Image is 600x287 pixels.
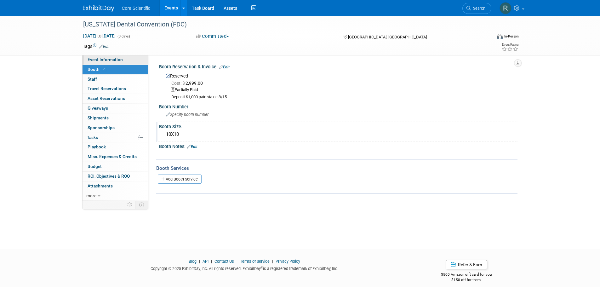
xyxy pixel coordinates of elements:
[159,102,517,110] div: Booth Number:
[83,5,114,12] img: ExhibitDay
[497,34,503,39] img: Format-Inperson.png
[88,96,125,101] span: Asset Reservations
[166,112,209,117] span: Specify booth number
[171,95,513,100] div: Deposit $1,000 paid via cc 8/15
[88,164,102,169] span: Budget
[83,43,110,49] td: Tags
[83,123,148,133] a: Sponsorships
[83,84,148,94] a: Travel Reservations
[83,152,148,162] a: Misc. Expenses & Credits
[86,193,96,198] span: more
[88,174,130,179] span: ROI, Objectives & ROO
[88,106,108,111] span: Giveaways
[235,259,239,264] span: |
[471,6,485,11] span: Search
[348,35,427,39] span: [GEOGRAPHIC_DATA], [GEOGRAPHIC_DATA]
[214,259,234,264] a: Contact Us
[209,259,214,264] span: |
[88,86,126,91] span: Travel Reservations
[88,125,115,130] span: Sponsorships
[88,115,109,120] span: Shipments
[159,122,517,130] div: Booth Size:
[171,87,513,93] div: Partially Paid
[83,94,148,103] a: Asset Reservations
[271,259,275,264] span: |
[164,129,513,139] div: 10X10
[88,154,137,159] span: Misc. Expenses & Credits
[88,67,107,72] span: Booth
[117,34,130,38] span: (3 days)
[197,259,202,264] span: |
[87,135,98,140] span: Tasks
[156,165,517,172] div: Booth Services
[83,142,148,152] a: Playbook
[500,2,511,14] img: Rachel Wolff
[96,33,102,38] span: to
[99,44,110,49] a: Edit
[504,34,519,39] div: In-Person
[83,33,116,39] span: [DATE] [DATE]
[164,71,513,100] div: Reserved
[88,57,123,62] span: Event Information
[83,55,148,65] a: Event Information
[462,3,491,14] a: Search
[158,175,202,184] a: Add Booth Service
[159,62,517,70] div: Booth Reservation & Invoice:
[194,33,231,40] button: Committed
[189,259,197,264] a: Blog
[416,277,517,283] div: $150 off for them.
[187,145,197,149] a: Edit
[501,43,518,46] div: Event Rating
[171,81,205,86] span: 2,999.00
[88,144,106,149] span: Playbook
[83,172,148,181] a: ROI, Objectives & ROO
[416,268,517,282] div: $500 Amazon gift card for you,
[83,104,148,113] a: Giveaways
[83,181,148,191] a: Attachments
[276,259,300,264] a: Privacy Policy
[159,142,517,150] div: Booth Notes:
[83,65,148,74] a: Booth
[83,133,148,142] a: Tasks
[102,67,106,71] i: Booth reservation complete
[83,162,148,171] a: Budget
[240,259,270,264] a: Terms of Service
[83,191,148,201] a: more
[81,19,482,30] div: [US_STATE] Dental Convention (FDC)
[83,264,407,272] div: Copyright © 2025 ExhibitDay, Inc. All rights reserved. ExhibitDay is a registered trademark of Ex...
[83,75,148,84] a: Staff
[88,77,97,82] span: Staff
[83,113,148,123] a: Shipments
[219,65,230,69] a: Edit
[124,201,135,209] td: Personalize Event Tab Strip
[446,260,487,269] a: Refer & Earn
[454,33,519,42] div: Event Format
[122,6,150,11] span: Core Scientific
[88,183,113,188] span: Attachments
[135,201,148,209] td: Toggle Event Tabs
[203,259,209,264] a: API
[171,81,186,86] span: Cost: $
[261,266,263,269] sup: ®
